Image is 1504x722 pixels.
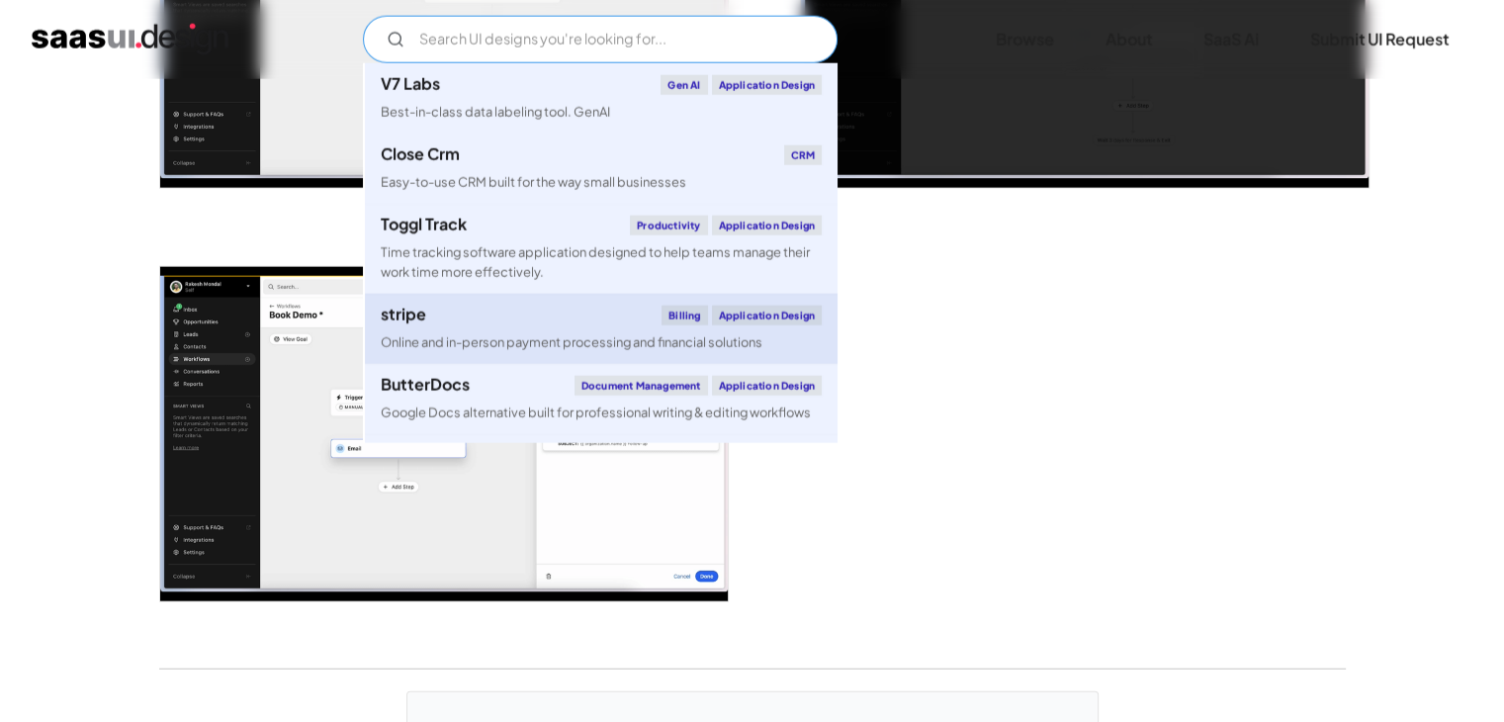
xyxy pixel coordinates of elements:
[712,216,823,235] div: Application Design
[381,333,762,352] div: Online and in-person payment processing and financial solutions
[575,376,708,396] div: Document Management
[381,103,610,122] div: Best-in-class data labeling tool. GenAI
[1082,18,1176,61] a: About
[381,76,440,92] div: V7 Labs
[365,204,838,293] a: Toggl TrackProductivityApplication DesignTime tracking software application designed to help team...
[365,63,838,134] a: V7 LabsGen AIApplication DesignBest-in-class data labeling tool. GenAI
[661,75,707,95] div: Gen AI
[381,243,822,281] div: Time tracking software application designed to help teams manage their work time more effectively.
[662,306,707,325] div: Billing
[712,376,823,396] div: Application Design
[972,18,1078,61] a: Browse
[365,364,838,434] a: ButterDocsDocument ManagementApplication DesignGoogle Docs alternative built for professional wri...
[365,294,838,364] a: stripeBillingApplication DesignOnline and in-person payment processing and financial solutions
[784,145,823,165] div: CRM
[365,134,838,204] a: Close CrmCRMEasy-to-use CRM built for the way small businesses
[381,173,686,192] div: Easy-to-use CRM built for the way small businesses
[160,267,728,601] img: 667d3e714053c2836e840d51_close%20crm%20workflow.png
[381,377,470,393] div: ButterDocs
[381,404,811,422] div: Google Docs alternative built for professional writing & editing workflows
[712,306,823,325] div: Application Design
[365,434,838,523] a: klaviyoEmail MarketingApplication DesignCreate personalised customer experiences across email, SM...
[1180,18,1283,61] a: SaaS Ai
[363,16,838,63] input: Search UI designs you're looking for...
[363,16,838,63] form: Email Form
[160,267,728,601] a: open lightbox
[32,24,228,55] a: home
[630,216,707,235] div: Productivity
[381,307,426,322] div: stripe
[381,217,467,232] div: Toggl Track
[712,75,823,95] div: Application Design
[1286,18,1472,61] a: Submit UI Request
[381,146,460,162] div: Close Crm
